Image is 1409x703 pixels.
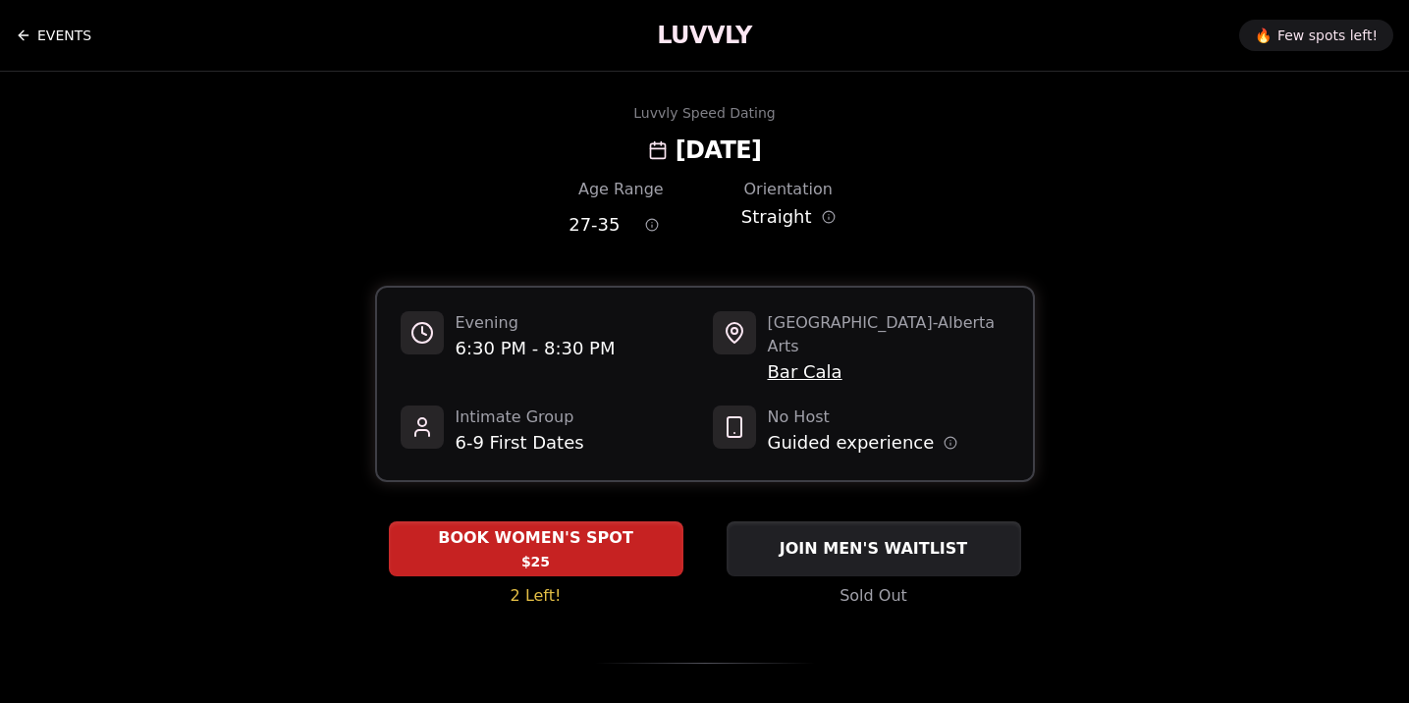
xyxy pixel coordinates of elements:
a: LUVVLY [657,20,751,51]
button: JOIN MEN'S WAITLIST - Sold Out [727,521,1021,576]
span: Few spots left! [1277,26,1378,45]
span: Guided experience [768,429,935,457]
span: Sold Out [840,584,907,608]
span: JOIN MEN'S WAITLIST [776,537,971,561]
button: Age range information [630,203,674,246]
a: Back to events [16,16,91,55]
span: 27 - 35 [569,211,620,239]
span: 6:30 PM - 8:30 PM [456,335,616,362]
span: Intimate Group [456,406,584,429]
div: Age Range [569,178,673,201]
span: Bar Cala [768,358,1009,386]
div: Orientation [736,178,840,201]
span: $25 [521,552,550,571]
div: Luvvly Speed Dating [633,103,775,123]
button: Orientation information [822,210,836,224]
button: Host information [944,436,957,450]
span: Evening [456,311,616,335]
span: Straight [741,203,812,231]
span: [GEOGRAPHIC_DATA] - Alberta Arts [768,311,1009,358]
h2: [DATE] [676,135,762,166]
button: BOOK WOMEN'S SPOT - 2 Left! [389,521,683,576]
span: BOOK WOMEN'S SPOT [434,526,637,550]
span: 2 Left! [511,584,562,608]
span: No Host [768,406,958,429]
span: 6-9 First Dates [456,429,584,457]
span: 🔥 [1255,26,1272,45]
